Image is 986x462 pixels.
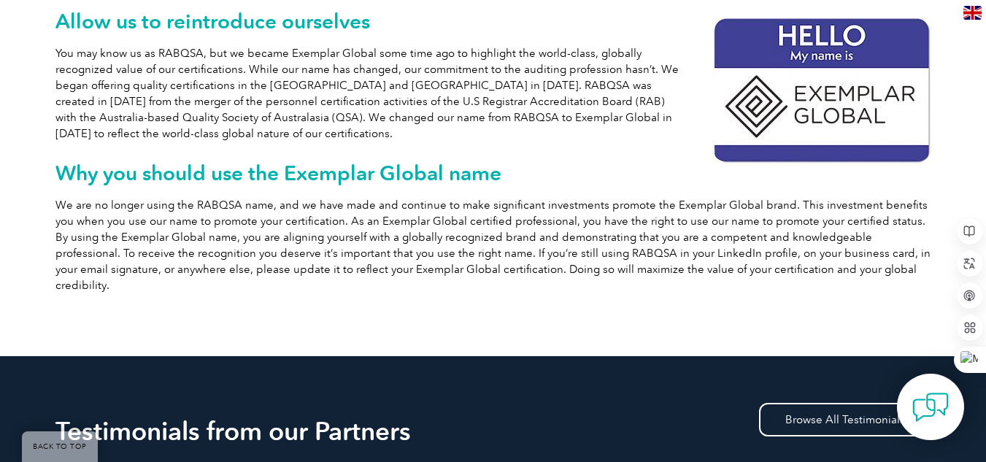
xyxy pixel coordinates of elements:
[55,45,931,142] p: You may know us as RABQSA, but we became Exemplar Global some time ago to highlight the world-cla...
[55,420,931,443] h2: Testimonials from our Partners
[55,9,931,33] h2: Allow us to reintroduce ourselves
[55,161,931,185] h2: Why you should use the Exemplar Global name
[22,431,98,462] a: BACK TO TOP
[55,197,931,293] p: We are no longer using the RABQSA name, and we have made and continue to make significant investm...
[759,403,931,436] a: Browse All Testimonials
[963,6,982,20] img: en
[912,389,949,426] img: contact-chat.png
